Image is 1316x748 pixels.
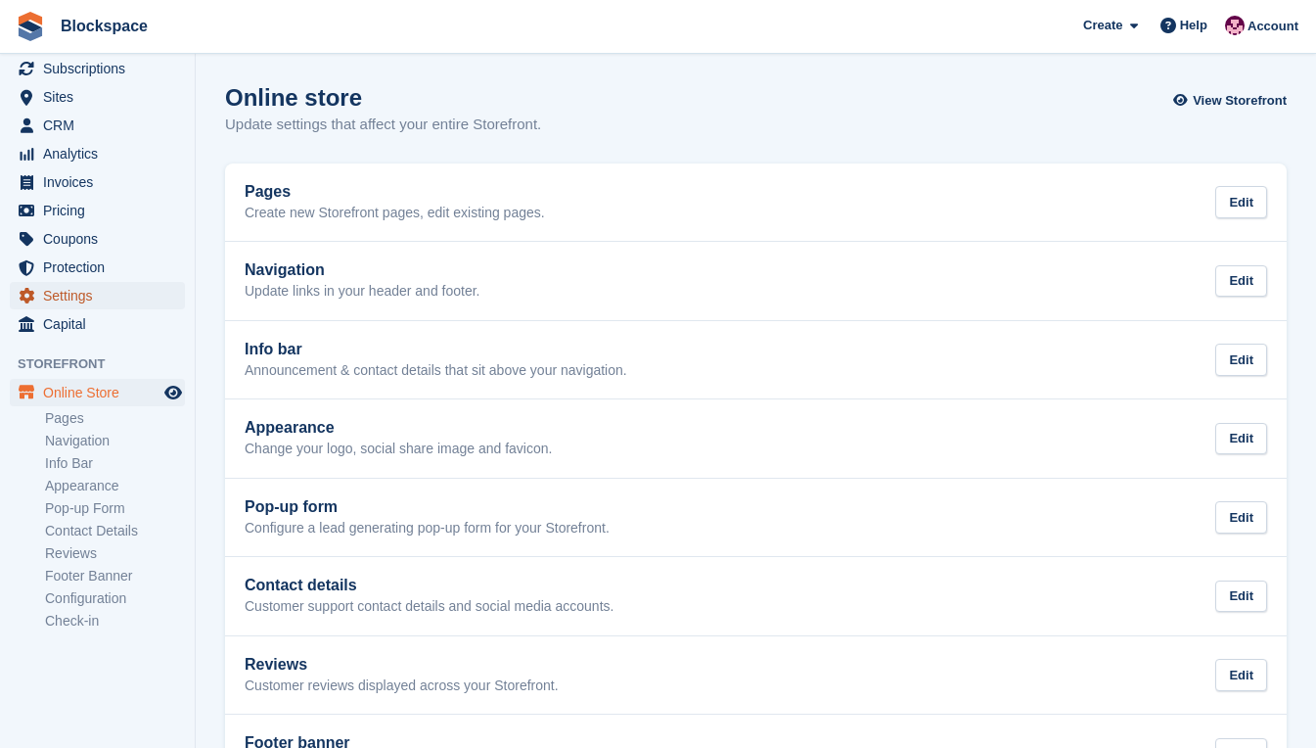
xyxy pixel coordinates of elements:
span: View Storefront [1193,91,1287,111]
a: menu [10,197,185,224]
span: Pricing [43,197,160,224]
a: menu [10,55,185,82]
h2: Navigation [245,261,480,279]
a: menu [10,168,185,196]
a: menu [10,140,185,167]
span: Help [1180,16,1207,35]
span: Sites [43,83,160,111]
p: Update links in your header and footer. [245,283,480,301]
a: Reviews Customer reviews displayed across your Storefront. Edit [225,636,1287,715]
a: menu [10,225,185,253]
a: Appearance [45,477,185,495]
span: Storefront [18,354,195,374]
a: Pages [45,409,185,428]
span: Coupons [43,225,160,253]
a: Contact details Customer support contact details and social media accounts. Edit [225,557,1287,635]
h2: Pop-up form [245,498,610,516]
h2: Appearance [245,419,552,437]
span: Subscriptions [43,55,160,82]
span: Online Store [43,379,160,406]
a: Blockspace [53,10,156,42]
img: Blockspace [1225,16,1245,35]
span: Analytics [43,140,160,167]
p: Customer support contact details and social media accounts. [245,598,613,616]
span: Create [1083,16,1122,35]
a: Pop-up form Configure a lead generating pop-up form for your Storefront. Edit [225,479,1287,557]
div: Edit [1215,186,1267,218]
a: Reviews [45,544,185,563]
a: menu [10,112,185,139]
p: Customer reviews displayed across your Storefront. [245,678,559,695]
a: Configuration [45,589,185,608]
div: Edit [1215,659,1267,691]
a: Preview store [161,381,185,404]
span: Settings [43,282,160,309]
div: Edit [1215,265,1267,298]
a: Appearance Change your logo, social share image and favicon. Edit [225,399,1287,478]
a: Info Bar [45,454,185,473]
p: Create new Storefront pages, edit existing pages. [245,205,545,222]
p: Change your logo, social share image and favicon. [245,441,552,458]
a: Contact Details [45,522,185,540]
p: Configure a lead generating pop-up form for your Storefront. [245,520,610,538]
span: Account [1248,17,1298,36]
div: Edit [1215,423,1267,455]
a: menu [10,379,185,406]
span: Invoices [43,168,160,196]
span: Capital [43,310,160,338]
a: Pages Create new Storefront pages, edit existing pages. Edit [225,164,1287,242]
h1: Online store [225,84,541,111]
a: menu [10,282,185,309]
a: Info bar Announcement & contact details that sit above your navigation. Edit [225,321,1287,399]
div: Edit [1215,501,1267,534]
p: Announcement & contact details that sit above your navigation. [245,362,627,380]
a: Pop-up Form [45,499,185,518]
span: CRM [43,112,160,139]
a: View Storefront [1178,84,1287,117]
div: Edit [1215,581,1267,613]
h2: Info bar [245,341,627,358]
span: Protection [43,254,160,281]
p: Update settings that affect your entire Storefront. [225,114,541,136]
a: Navigation Update links in your header and footer. Edit [225,242,1287,320]
img: stora-icon-8386f47178a22dfd0bd8f6a31ec36ba5ce8667c1dd55bd0f319d3a0aa187defe.svg [16,12,45,41]
div: Edit [1215,344,1267,376]
h2: Contact details [245,577,613,594]
a: menu [10,83,185,111]
h2: Reviews [245,656,559,674]
a: menu [10,254,185,281]
a: Footer Banner [45,567,185,585]
a: menu [10,310,185,338]
h2: Pages [245,183,545,201]
a: Navigation [45,432,185,450]
a: Check-in [45,612,185,631]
